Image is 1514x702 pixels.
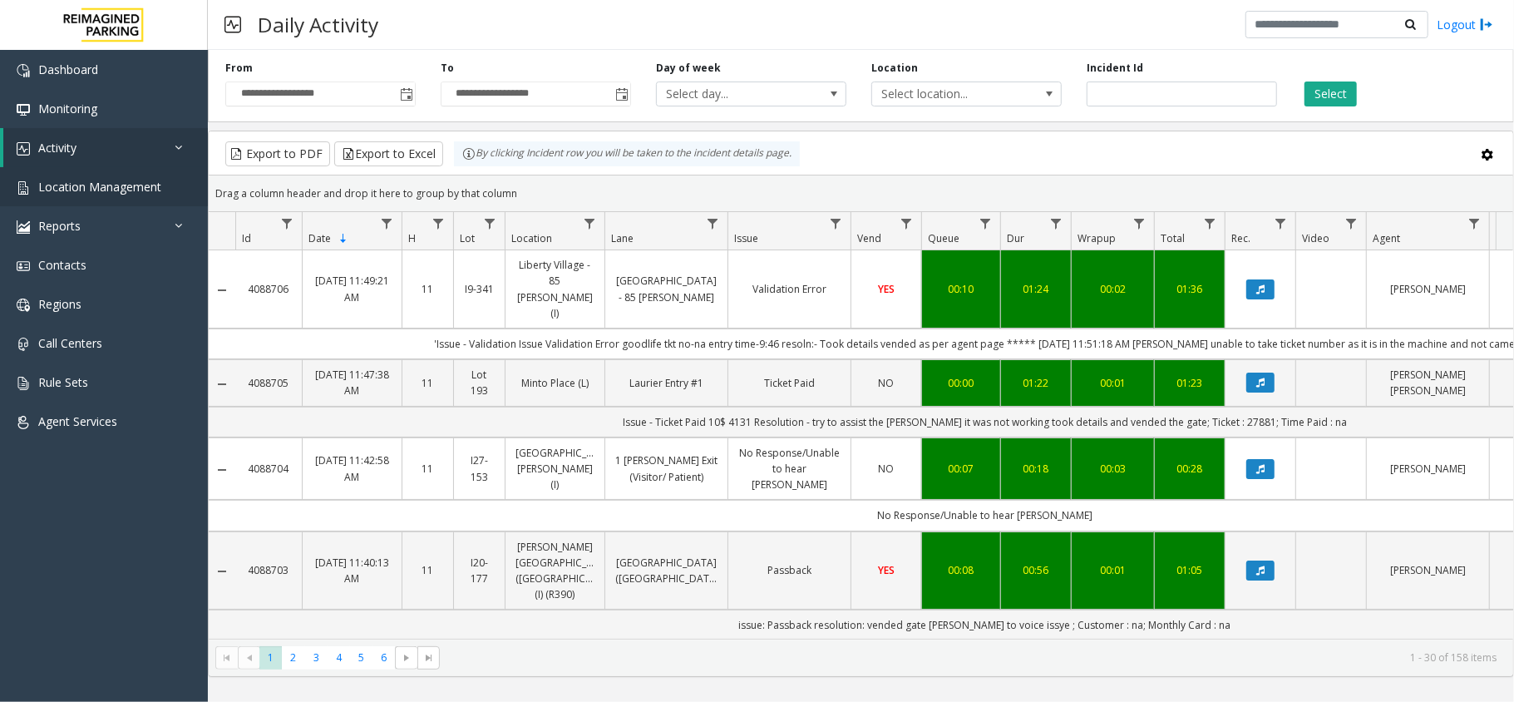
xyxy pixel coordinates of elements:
[1128,212,1151,235] a: Wrapup Filter Menu
[282,646,304,669] span: Page 2
[376,212,398,235] a: Date Filter Menu
[1373,231,1400,245] span: Agent
[249,4,387,45] h3: Daily Activity
[657,82,808,106] span: Select day...
[225,61,253,76] label: From
[350,646,372,669] span: Page 5
[313,273,392,304] a: [DATE] 11:49:21 AM
[515,539,594,603] a: [PERSON_NAME][GEOGRAPHIC_DATA] ([GEOGRAPHIC_DATA]) (I) (R390)
[738,445,841,493] a: No Response/Unable to hear [PERSON_NAME]
[1082,281,1144,297] a: 00:02
[734,231,758,245] span: Issue
[615,555,718,586] a: [GEOGRAPHIC_DATA] ([GEOGRAPHIC_DATA])
[242,231,251,245] span: Id
[615,375,718,391] a: Laurier Entry #1
[1377,367,1479,398] a: [PERSON_NAME] [PERSON_NAME]
[454,141,800,166] div: By clicking Incident row you will be taken to the incident details page.
[515,445,594,493] a: [GEOGRAPHIC_DATA][PERSON_NAME] (I)
[1082,461,1144,477] a: 00:03
[38,413,117,429] span: Agent Services
[427,212,450,235] a: H Filter Menu
[1082,562,1144,578] a: 00:01
[17,377,30,390] img: 'icon'
[1165,375,1215,391] a: 01:23
[702,212,724,235] a: Lane Filter Menu
[932,562,990,578] a: 00:08
[1463,212,1486,235] a: Agent Filter Menu
[1082,375,1144,391] a: 00:01
[895,212,918,235] a: Vend Filter Menu
[209,284,235,297] a: Collapse Details
[313,555,392,586] a: [DATE] 11:40:13 AM
[1165,281,1215,297] a: 01:36
[209,565,235,578] a: Collapse Details
[464,281,495,297] a: I9-341
[38,101,97,116] span: Monitoring
[464,367,495,398] a: Lot 193
[412,562,443,578] a: 11
[1078,231,1116,245] span: Wrapup
[464,452,495,484] a: I27-153
[422,651,436,665] span: Go to the last page
[259,646,282,669] span: Page 1
[417,646,440,670] span: Go to the last page
[615,273,718,304] a: [GEOGRAPHIC_DATA] - 85 [PERSON_NAME]
[612,82,630,106] span: Toggle popup
[412,461,443,477] a: 11
[209,463,235,477] a: Collapse Details
[209,378,235,391] a: Collapse Details
[871,61,918,76] label: Location
[464,555,495,586] a: I20-177
[308,231,331,245] span: Date
[397,82,415,106] span: Toggle popup
[1011,461,1061,477] a: 00:18
[17,103,30,116] img: 'icon'
[974,212,997,235] a: Queue Filter Menu
[738,562,841,578] a: Passback
[479,212,501,235] a: Lot Filter Menu
[1480,16,1493,33] img: logout
[334,141,443,166] button: Export to Excel
[276,212,298,235] a: Id Filter Menu
[511,231,552,245] span: Location
[879,462,895,476] span: NO
[1199,212,1221,235] a: Total Filter Menu
[1437,16,1493,33] a: Logout
[224,4,241,45] img: pageIcon
[1377,281,1479,297] a: [PERSON_NAME]
[400,651,413,665] span: Go to the next page
[245,281,292,297] a: 4088706
[38,218,81,234] span: Reports
[38,140,76,156] span: Activity
[337,232,350,245] span: Sortable
[1302,231,1329,245] span: Video
[313,452,392,484] a: [DATE] 11:42:58 AM
[38,374,88,390] span: Rule Sets
[872,82,1023,106] span: Select location...
[878,563,895,577] span: YES
[17,416,30,429] img: 'icon'
[878,282,895,296] span: YES
[1165,461,1215,477] div: 00:28
[857,231,881,245] span: Vend
[372,646,395,669] span: Page 6
[38,296,81,312] span: Regions
[932,375,990,391] a: 00:00
[932,281,990,297] a: 00:10
[408,231,416,245] span: H
[1377,562,1479,578] a: [PERSON_NAME]
[3,128,208,167] a: Activity
[1011,281,1061,297] a: 01:24
[412,375,443,391] a: 11
[825,212,847,235] a: Issue Filter Menu
[656,61,721,76] label: Day of week
[1007,231,1024,245] span: Dur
